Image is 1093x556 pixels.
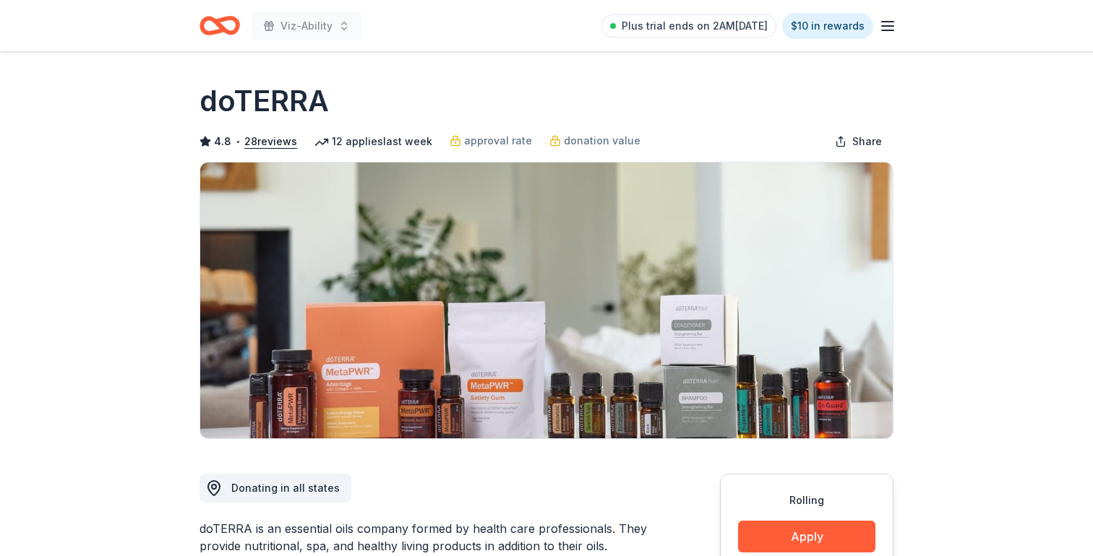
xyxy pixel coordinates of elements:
button: Apply [738,521,875,552]
span: Share [852,133,882,150]
a: approval rate [450,132,532,149]
button: Share [823,127,893,156]
button: 28reviews [244,133,297,150]
a: $10 in rewards [782,13,873,39]
span: 4.8 [214,133,231,150]
h1: doTERRA [200,81,329,121]
button: Viz-Ability [252,12,361,40]
div: Rolling [738,492,875,509]
span: donation value [564,132,640,149]
span: Viz-Ability [280,17,333,35]
span: Donating in all states [231,482,340,494]
div: doTERRA is an essential oils company formed by health care professionals. They provide nutritiona... [200,520,651,555]
a: donation value [549,132,640,149]
a: Home [200,9,240,43]
span: Plus trial ends on 2AM[DATE] [622,17,768,35]
span: approval rate [464,132,532,149]
div: 12 applies last week [314,133,432,150]
span: • [236,136,241,147]
img: Image for doTERRA [200,162,893,438]
a: Plus trial ends on 2AM[DATE] [601,14,776,38]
